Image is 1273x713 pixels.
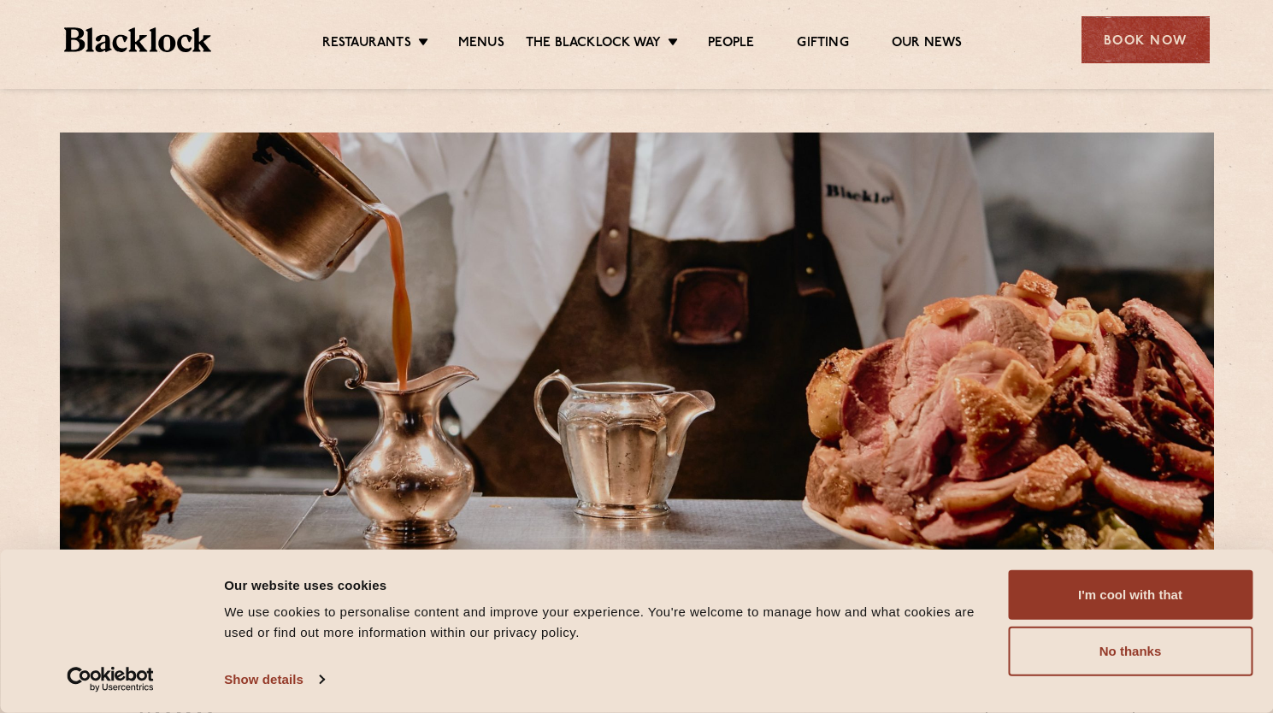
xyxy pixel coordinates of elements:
a: Restaurants [322,35,411,54]
a: Menus [458,35,504,54]
div: We use cookies to personalise content and improve your experience. You're welcome to manage how a... [224,602,988,643]
a: Usercentrics Cookiebot - opens in a new window [36,667,186,692]
button: I'm cool with that [1008,570,1252,620]
a: Our News [892,35,963,54]
button: No thanks [1008,627,1252,676]
a: People [708,35,754,54]
img: BL_Textured_Logo-footer-cropped.svg [64,27,212,52]
a: Show details [224,667,323,692]
div: Book Now [1081,16,1210,63]
a: The Blacklock Way [526,35,661,54]
a: Gifting [797,35,848,54]
div: Our website uses cookies [224,575,988,595]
